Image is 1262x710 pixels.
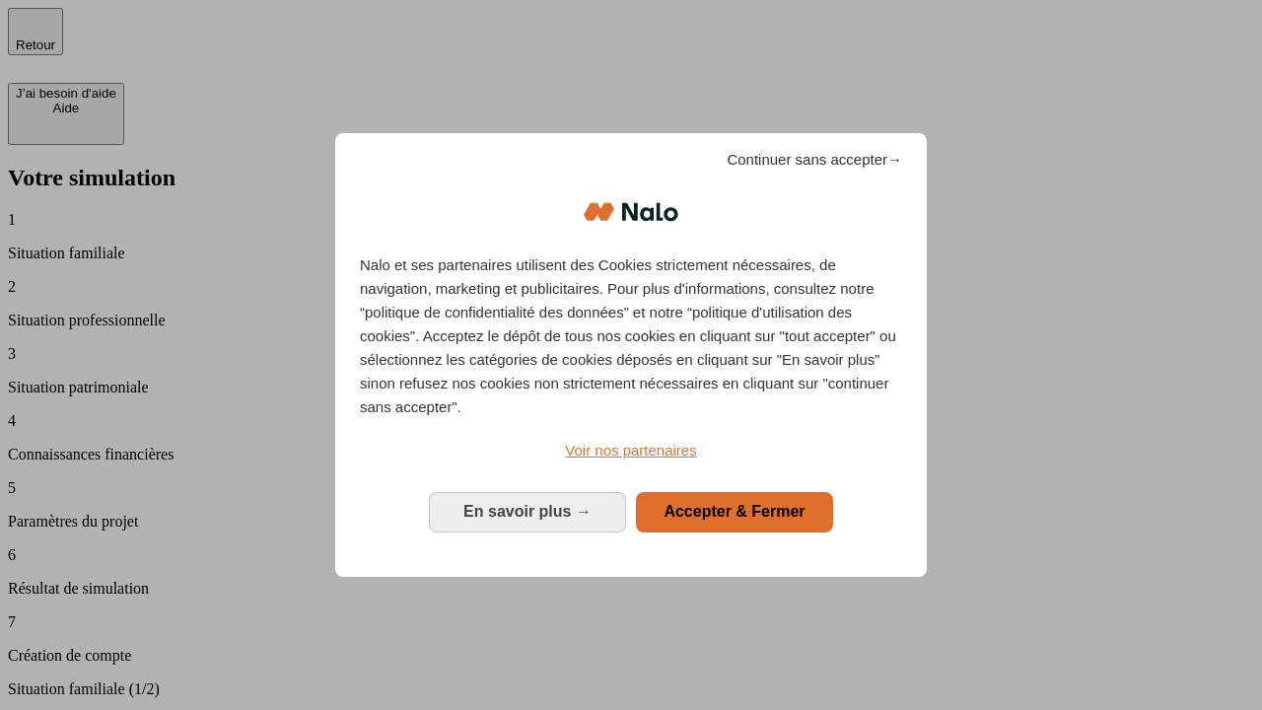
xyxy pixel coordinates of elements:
button: Accepter & Fermer: Accepter notre traitement des données et fermer [636,492,833,532]
button: En savoir plus: Configurer vos consentements [429,492,626,532]
p: Nalo et ses partenaires utilisent des Cookies strictement nécessaires, de navigation, marketing e... [360,253,902,419]
span: Voir nos partenaires [565,442,696,459]
img: Logo [584,182,678,242]
a: Voir nos partenaires [360,439,902,462]
span: Continuer sans accepter→ [727,148,902,172]
div: Bienvenue chez Nalo Gestion du consentement [335,133,927,576]
span: Accepter & Fermer [664,503,805,520]
span: En savoir plus → [463,503,592,520]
